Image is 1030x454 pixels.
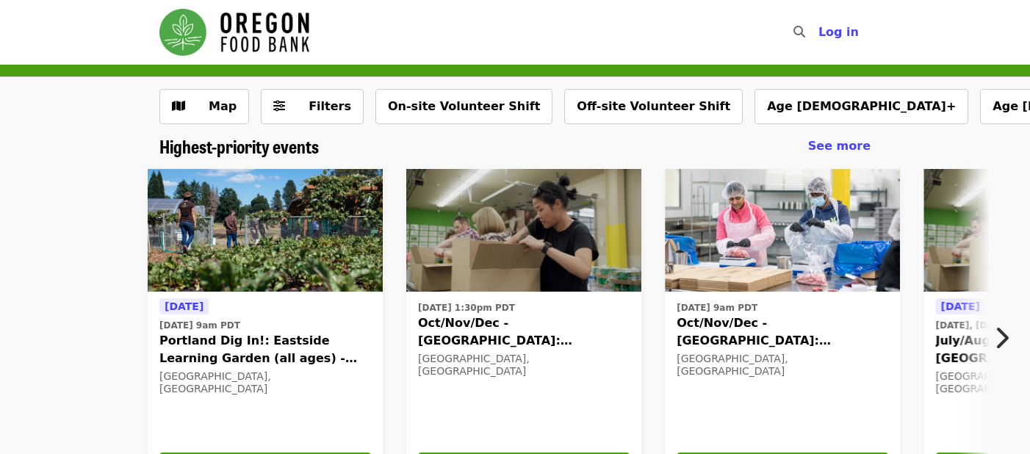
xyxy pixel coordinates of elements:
[564,89,743,124] button: Off-site Volunteer Shift
[982,317,1030,358] button: Next item
[665,169,900,292] img: Oct/Nov/Dec - Beaverton: Repack/Sort (age 10+) organized by Oregon Food Bank
[309,99,351,113] span: Filters
[159,370,371,395] div: [GEOGRAPHIC_DATA], [GEOGRAPHIC_DATA]
[814,15,826,50] input: Search
[755,89,968,124] button: Age [DEMOGRAPHIC_DATA]+
[273,99,285,113] i: sliders-h icon
[148,169,383,292] img: Portland Dig In!: Eastside Learning Garden (all ages) - Aug/Sept/Oct organized by Oregon Food Bank
[159,133,319,159] span: Highest-priority events
[808,137,871,155] a: See more
[209,99,237,113] span: Map
[994,324,1009,352] i: chevron-right icon
[172,99,185,113] i: map icon
[418,314,630,350] span: Oct/Nov/Dec - [GEOGRAPHIC_DATA]: Repack/Sort (age [DEMOGRAPHIC_DATA]+)
[159,332,371,367] span: Portland Dig In!: Eastside Learning Garden (all ages) - Aug/Sept/Oct
[159,9,309,56] img: Oregon Food Bank - Home
[418,301,515,314] time: [DATE] 1:30pm PDT
[406,169,641,292] img: Oct/Nov/Dec - Portland: Repack/Sort (age 8+) organized by Oregon Food Bank
[375,89,552,124] button: On-site Volunteer Shift
[159,89,249,124] button: Show map view
[677,353,888,378] div: [GEOGRAPHIC_DATA], [GEOGRAPHIC_DATA]
[818,25,859,39] span: Log in
[261,89,364,124] button: Filters (0 selected)
[677,314,888,350] span: Oct/Nov/Dec - [GEOGRAPHIC_DATA]: Repack/Sort (age [DEMOGRAPHIC_DATA]+)
[148,136,882,157] div: Highest-priority events
[941,300,980,312] span: [DATE]
[807,18,871,47] button: Log in
[677,301,757,314] time: [DATE] 9am PDT
[418,353,630,378] div: [GEOGRAPHIC_DATA], [GEOGRAPHIC_DATA]
[165,300,204,312] span: [DATE]
[793,25,805,39] i: search icon
[808,139,871,153] span: See more
[159,319,240,332] time: [DATE] 9am PDT
[159,136,319,157] a: Highest-priority events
